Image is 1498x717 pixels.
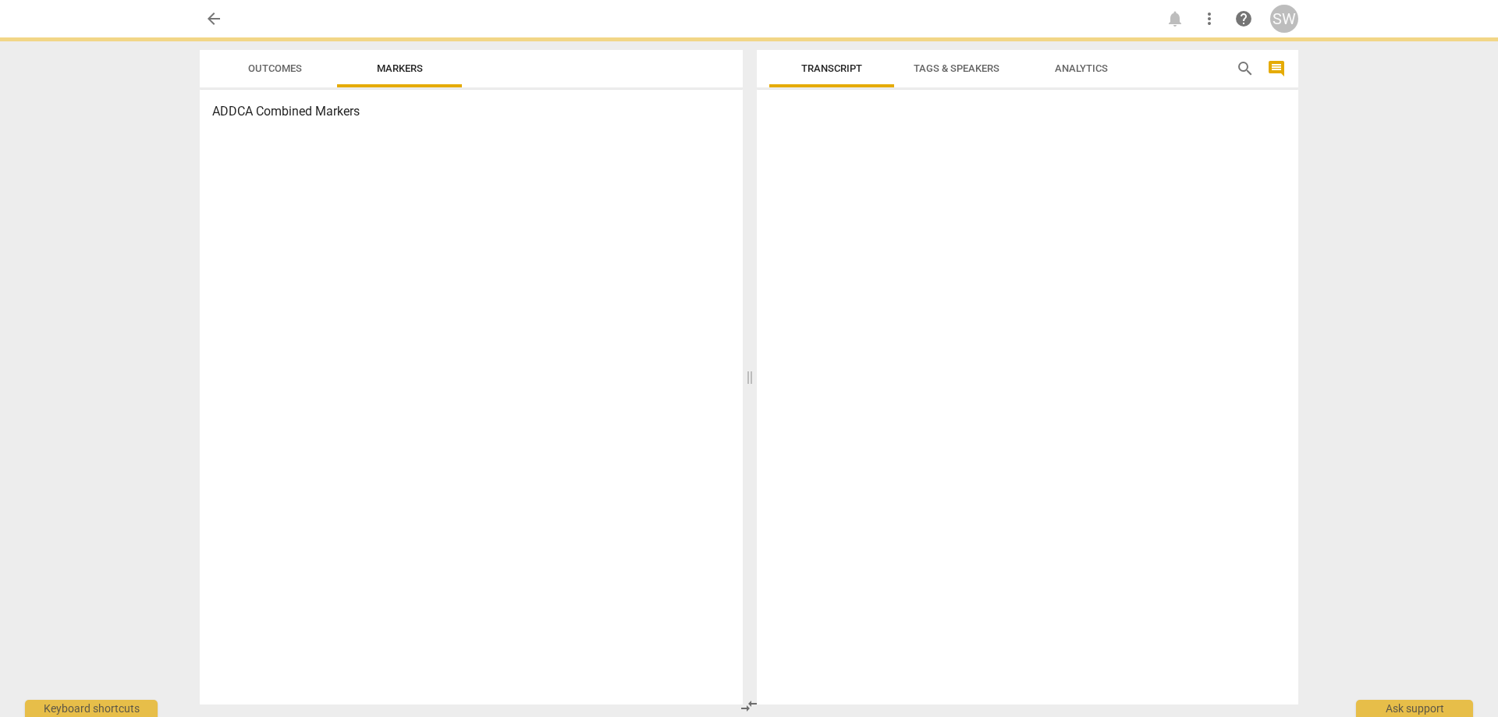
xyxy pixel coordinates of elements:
button: SW [1270,5,1298,33]
div: Keyboard shortcuts [25,700,158,717]
span: search [1236,59,1255,78]
span: Tags & Speakers [914,62,999,74]
div: Ask support [1356,700,1473,717]
span: Transcript [801,62,862,74]
span: help [1234,9,1253,28]
span: Analytics [1055,62,1108,74]
a: Help [1230,5,1258,33]
span: Markers [377,62,423,74]
span: compare_arrows [740,697,758,715]
span: more_vert [1200,9,1219,28]
span: arrow_back [204,9,223,28]
button: Search [1233,56,1258,81]
h3: ADDCA Combined Markers [212,102,730,121]
span: Outcomes [248,62,302,74]
span: comment [1267,59,1286,78]
button: Show/Hide comments [1264,56,1289,81]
